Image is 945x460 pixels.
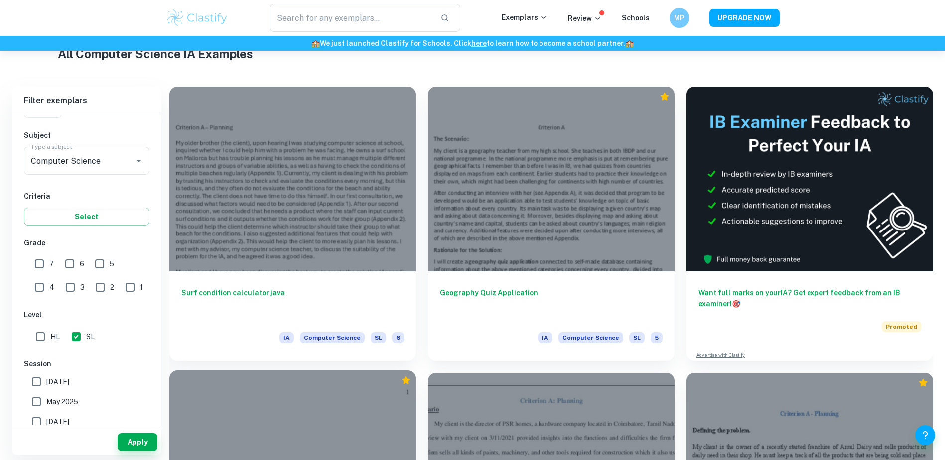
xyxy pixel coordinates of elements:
span: [DATE] [46,376,69,387]
span: 2 [110,282,114,293]
h6: Surf condition calculator java [181,287,404,320]
p: Exemplars [502,12,548,23]
span: 6 [392,332,404,343]
a: Schools [622,14,650,22]
a: here [471,39,487,47]
span: 5 [651,332,663,343]
h1: All Computer Science IA Examples [58,45,887,63]
button: MP [670,8,689,28]
span: 🏫 [311,39,320,47]
h6: Want full marks on your IA ? Get expert feedback from an IB examiner! [698,287,921,309]
h6: Subject [24,130,149,141]
button: Help and Feedback [915,425,935,445]
h6: MP [674,12,685,23]
span: IA [538,332,552,343]
a: Geography Quiz ApplicationIAComputer ScienceSL5 [428,87,675,361]
span: HL [50,331,60,342]
img: Thumbnail [686,87,933,271]
span: SL [86,331,95,342]
h6: Level [24,309,149,320]
img: Clastify logo [166,8,229,28]
span: May 2025 [46,396,78,407]
span: 🏫 [625,39,634,47]
span: 7 [49,258,54,269]
h6: Geography Quiz Application [440,287,663,320]
span: 4 [49,282,54,293]
a: Advertise with Clastify [696,352,745,359]
span: SL [371,332,386,343]
p: Review [568,13,602,24]
span: Computer Science [558,332,623,343]
span: 🎯 [732,300,740,308]
div: Premium [401,375,411,385]
a: Surf condition calculator javaIAComputer ScienceSL6 [169,87,416,361]
h6: Grade [24,237,149,248]
button: Select [24,208,149,226]
a: Want full marks on yourIA? Get expert feedback from an IB examiner!PromotedAdvertise with Clastify [686,87,933,361]
span: IA [279,332,294,343]
input: Search for any exemplars... [270,4,433,32]
span: Promoted [882,321,921,332]
button: Open [132,154,146,168]
span: 3 [80,282,85,293]
div: Premium [918,378,928,388]
h6: We just launched Clastify for Schools. Click to learn how to become a school partner. [2,38,943,49]
span: SL [629,332,645,343]
span: [DATE] [46,416,69,427]
button: Apply [118,433,157,451]
span: 6 [80,258,84,269]
div: Premium [660,92,670,102]
h6: Filter exemplars [12,87,161,115]
button: UPGRADE NOW [709,9,780,27]
label: Type a subject [31,142,72,151]
span: 1 [140,282,143,293]
h6: Session [24,358,149,369]
span: 5 [110,258,114,269]
span: Computer Science [300,332,365,343]
h6: Criteria [24,191,149,202]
